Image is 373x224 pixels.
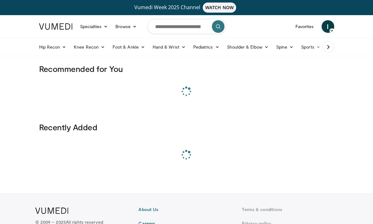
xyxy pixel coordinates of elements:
input: Search topics, interventions [147,19,226,34]
a: Pediatrics [189,41,223,53]
a: Hip Recon [35,41,70,53]
a: Terms & conditions [242,206,338,213]
a: Hand & Wrist [149,41,189,53]
a: Sports [297,41,324,53]
a: Vumedi Week 2025 ChannelWATCH NOW [35,3,338,13]
a: Shoulder & Elbow [223,41,272,53]
a: Knee Recon [70,41,109,53]
span: WATCH NOW [203,3,236,13]
a: Foot & Ankle [109,41,149,53]
a: I [322,20,334,33]
a: Spine [272,41,297,53]
img: VuMedi Logo [35,208,68,214]
a: Specialties [76,20,112,33]
a: Favorites [292,20,318,33]
a: About Us [138,206,234,213]
a: Browse [112,20,141,33]
h3: Recently Added [39,122,334,132]
h3: Recommended for You [39,64,334,74]
img: VuMedi Logo [39,23,73,30]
